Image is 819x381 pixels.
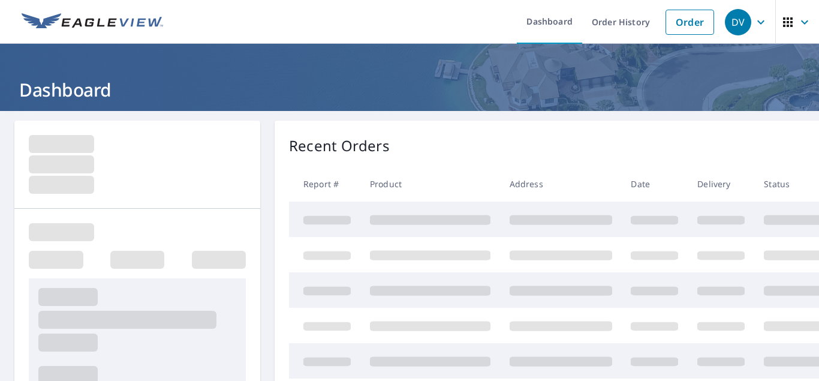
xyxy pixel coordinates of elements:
th: Report # [289,166,360,202]
th: Delivery [688,166,754,202]
h1: Dashboard [14,77,805,102]
a: Order [666,10,714,35]
th: Product [360,166,500,202]
img: EV Logo [22,13,163,31]
p: Recent Orders [289,135,390,157]
div: DV [725,9,751,35]
th: Address [500,166,622,202]
th: Date [621,166,688,202]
